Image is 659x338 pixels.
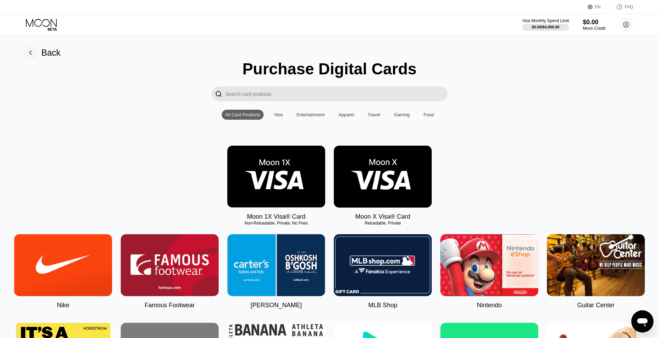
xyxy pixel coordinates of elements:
[42,48,61,58] div: Back
[212,86,226,101] div: 
[532,25,559,29] div: $0.00 / $4,000.00
[338,112,354,117] div: Apparel
[226,86,448,101] input: Search card products
[296,112,324,117] div: Entertainment
[24,46,61,60] div: Back
[145,302,195,309] div: Famous Footwear
[364,110,384,120] div: Travel
[625,4,633,9] div: FAQ
[335,110,357,120] div: Apparel
[588,3,609,10] div: EN
[477,302,502,309] div: Nintendo
[522,18,569,23] div: Visa Monthly Spend Limit
[247,213,305,220] div: Moon 1X Visa® Card
[227,221,325,226] div: Non-Reloadable, Private, No Fees
[391,110,413,120] div: Gaming
[57,302,69,309] div: Nike
[420,110,437,120] div: Food
[595,4,601,9] div: EN
[522,18,569,31] div: Visa Monthly Spend Limit$0.00/$4,000.00
[215,90,222,98] div: 
[222,110,264,120] div: All Card Products
[394,112,410,117] div: Gaming
[225,112,260,117] div: All Card Products
[334,221,432,226] div: Reloadable, Private
[242,60,417,78] div: Purchase Digital Cards
[631,310,653,332] iframe: Schaltfläche zum Öffnen des Messaging-Fensters
[271,110,286,120] div: Visa
[423,112,434,117] div: Food
[609,3,633,10] div: FAQ
[583,19,605,31] div: $0.00Moon Credit
[355,213,410,220] div: Moon X Visa® Card
[250,302,302,309] div: [PERSON_NAME]
[583,19,605,26] div: $0.00
[583,26,605,31] div: Moon Credit
[293,110,328,120] div: Entertainment
[368,112,380,117] div: Travel
[577,302,614,309] div: Guitar Center
[368,302,397,309] div: MLB Shop
[274,112,283,117] div: Visa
